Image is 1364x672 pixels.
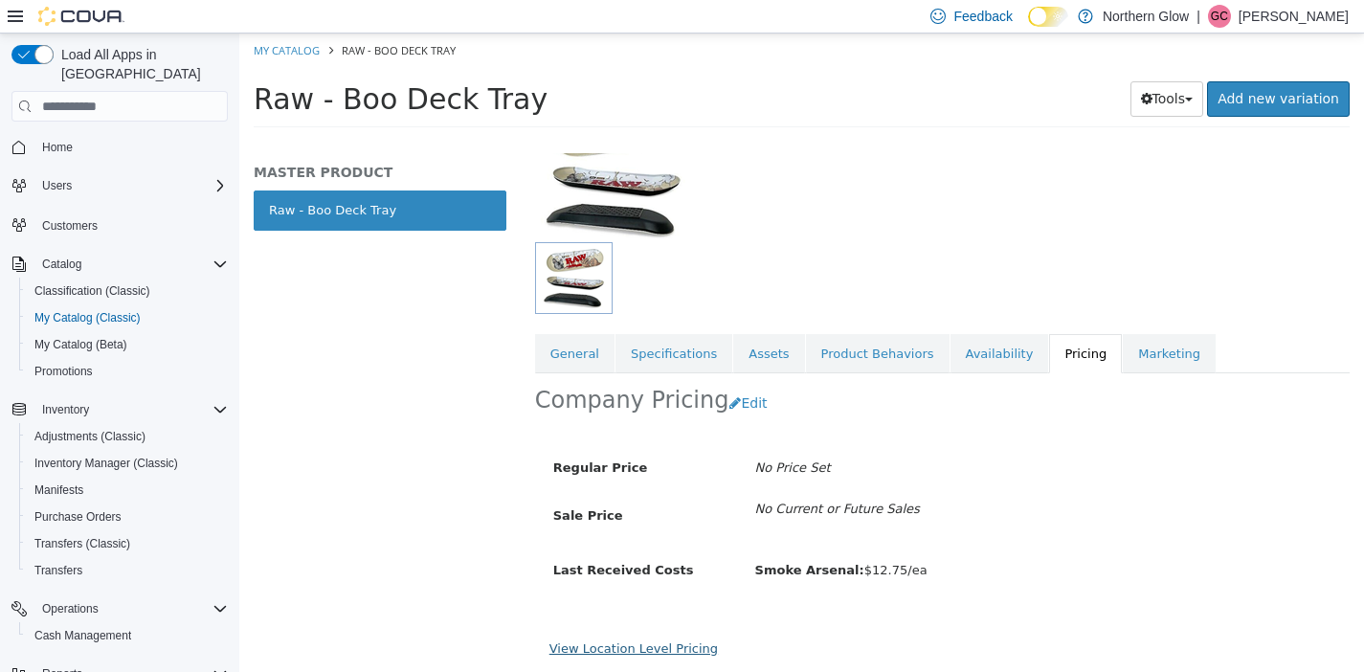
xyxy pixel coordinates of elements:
span: Customers [42,218,98,234]
button: Operations [4,595,235,622]
i: No Price Set [516,427,592,441]
span: Inventory Manager (Classic) [27,452,228,475]
span: Users [42,178,72,193]
button: Purchase Orders [19,504,235,530]
a: Inventory Manager (Classic) [27,452,186,475]
span: Adjustments (Classic) [34,429,145,444]
span: Manifests [27,479,228,502]
button: Catalog [34,253,89,276]
span: Home [34,135,228,159]
p: Northern Glow [1103,5,1189,28]
a: Classification (Classic) [27,280,158,302]
a: Customers [34,214,105,237]
button: Inventory [34,398,97,421]
span: Transfers (Classic) [34,536,130,551]
span: Load All Apps in [GEOGRAPHIC_DATA] [54,45,228,83]
a: Cash Management [27,624,139,647]
span: Purchase Orders [34,509,122,525]
button: Customers [4,211,235,238]
span: My Catalog (Classic) [34,310,141,325]
a: Specifications [376,301,493,341]
span: Inventory [42,402,89,417]
a: Add new variation [968,48,1110,83]
a: Availability [711,301,810,341]
span: My Catalog (Beta) [27,333,228,356]
a: Purchase Orders [27,505,129,528]
button: Users [34,174,79,197]
button: Catalog [4,251,235,278]
span: Promotions [34,364,93,379]
span: Promotions [27,360,228,383]
button: Cash Management [19,622,235,649]
span: Classification (Classic) [27,280,228,302]
span: Inventory [34,398,228,421]
span: $12.75/ea [516,529,688,544]
h2: Company Pricing [296,352,490,382]
button: Manifests [19,477,235,504]
span: Operations [34,597,228,620]
span: Transfers [34,563,82,578]
p: | [1196,5,1200,28]
input: Dark Mode [1028,7,1068,27]
span: GC [1211,5,1228,28]
button: Users [4,172,235,199]
a: General [296,301,375,341]
span: Classification (Classic) [34,283,150,299]
span: Manifests [34,482,83,498]
span: Operations [42,601,99,616]
i: No Current or Future Sales [516,468,681,482]
span: Last Received Costs [314,529,455,544]
a: Marketing [883,301,976,341]
button: Transfers [19,557,235,584]
span: Cash Management [34,628,131,643]
img: Cova [38,7,124,26]
button: Classification (Classic) [19,278,235,304]
span: Sale Price [314,475,384,489]
a: My Catalog [14,10,80,24]
button: Promotions [19,358,235,385]
span: Customers [34,213,228,236]
span: My Catalog (Classic) [27,306,228,329]
span: Home [42,140,73,155]
button: Tools [891,48,965,83]
a: Assets [494,301,565,341]
div: Gayle Church [1208,5,1231,28]
a: Raw - Boo Deck Tray [14,157,267,197]
span: Regular Price [314,427,408,441]
p: [PERSON_NAME] [1239,5,1349,28]
span: Purchase Orders [27,505,228,528]
span: Transfers [27,559,228,582]
button: Transfers (Classic) [19,530,235,557]
a: Product Behaviors [567,301,710,341]
a: View Location Level Pricing [310,608,479,622]
span: Cash Management [27,624,228,647]
img: 150 [296,65,452,209]
span: Inventory Manager (Classic) [34,456,178,471]
a: Home [34,136,80,159]
button: My Catalog (Classic) [19,304,235,331]
span: Raw - Boo Deck Tray [102,10,216,24]
button: Edit [489,352,538,388]
a: Transfers [27,559,90,582]
button: My Catalog (Beta) [19,331,235,358]
span: Raw - Boo Deck Tray [14,49,308,82]
span: Users [34,174,228,197]
a: Transfers (Classic) [27,532,138,555]
span: Feedback [953,7,1012,26]
b: Smoke Arsenal: [516,529,625,544]
span: Catalog [42,257,81,272]
button: Home [4,133,235,161]
a: Manifests [27,479,91,502]
h5: MASTER PRODUCT [14,130,267,147]
a: My Catalog (Beta) [27,333,135,356]
span: Dark Mode [1028,27,1029,28]
a: Adjustments (Classic) [27,425,153,448]
button: Adjustments (Classic) [19,423,235,450]
a: Pricing [810,301,883,341]
span: My Catalog (Beta) [34,337,127,352]
span: Catalog [34,253,228,276]
a: My Catalog (Classic) [27,306,148,329]
a: Promotions [27,360,101,383]
button: Inventory [4,396,235,423]
button: Operations [34,597,106,620]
